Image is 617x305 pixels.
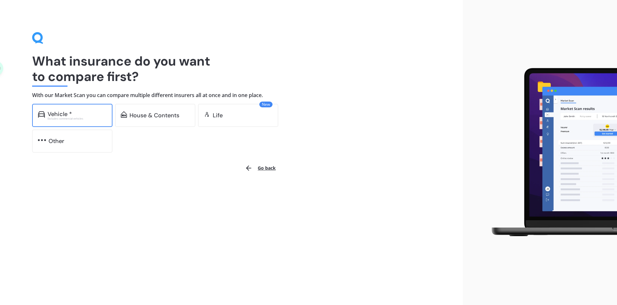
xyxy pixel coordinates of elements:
[259,102,273,107] span: New
[32,53,431,84] h1: What insurance do you want to compare first?
[48,117,107,120] div: Excludes commercial vehicles
[482,64,617,241] img: laptop.webp
[241,160,280,176] button: Go back
[48,111,72,117] div: Vehicle *
[49,138,64,144] div: Other
[32,92,431,99] h4: With our Market Scan you can compare multiple different insurers all at once and in one place.
[213,112,223,119] div: Life
[130,112,179,119] div: House & Contents
[121,111,127,118] img: home-and-contents.b802091223b8502ef2dd.svg
[204,111,210,118] img: life.f720d6a2d7cdcd3ad642.svg
[38,111,45,118] img: car.f15378c7a67c060ca3f3.svg
[38,137,46,143] img: other.81dba5aafe580aa69f38.svg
